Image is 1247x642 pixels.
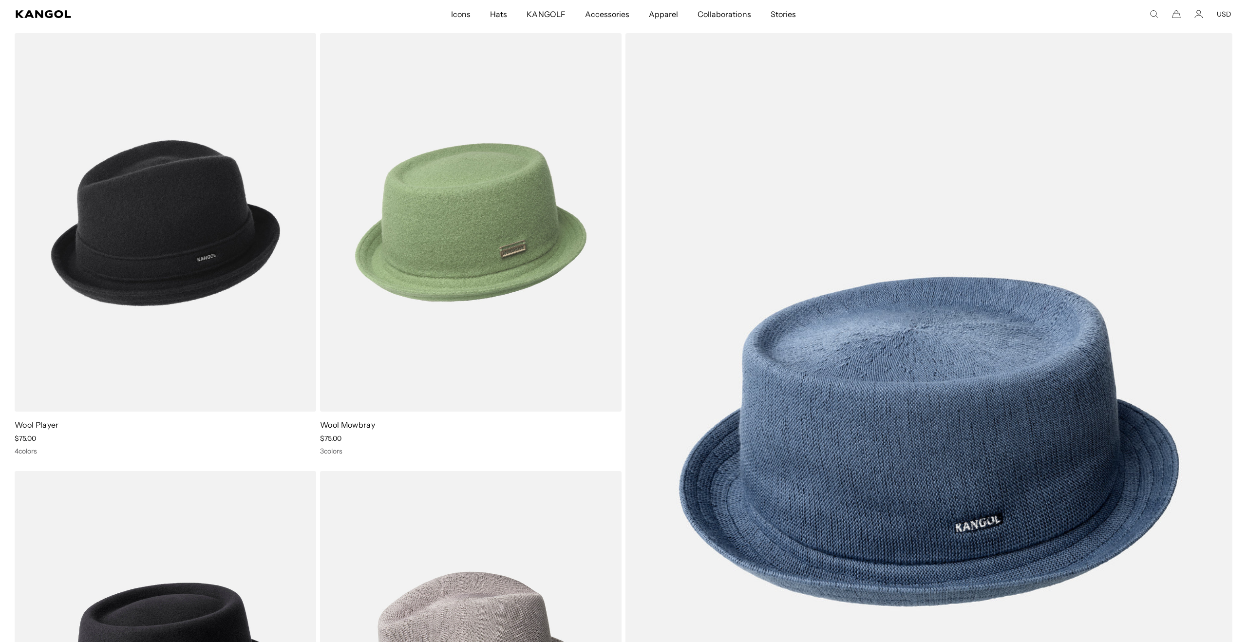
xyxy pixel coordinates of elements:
[1194,10,1203,19] a: Account
[1150,10,1158,19] summary: Search here
[320,33,622,412] img: Wool Mowbray
[1217,10,1231,19] button: USD
[1172,10,1181,19] button: Cart
[320,420,375,430] a: Wool Mowbray
[16,10,300,18] a: Kangol
[15,33,316,412] img: Wool Player
[320,447,622,455] div: 3 colors
[320,434,341,443] span: $75.00
[15,447,316,455] div: 4 colors
[15,434,36,443] span: $75.00
[15,420,59,430] a: Wool Player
